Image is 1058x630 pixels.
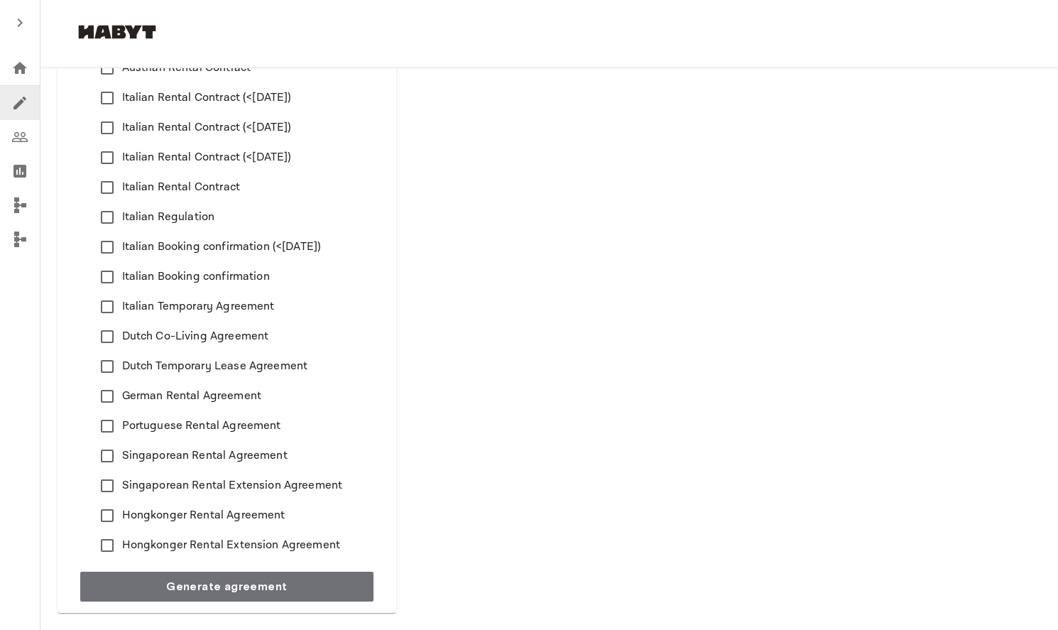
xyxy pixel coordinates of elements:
span: Singaporean Rental Agreement [122,447,288,465]
span: Italian Rental Contract (<[DATE]) [122,89,292,107]
span: Portuguese Rental Agreement [122,418,281,435]
span: Italian Regulation [122,209,215,226]
span: Singaporean Rental Extension Agreement [122,477,343,494]
span: Hongkonger Rental Extension Agreement [122,537,341,554]
span: Italian Rental Contract [122,179,240,196]
span: Italian Booking confirmation (<[DATE]) [122,239,322,256]
span: Italian Temporary Agreement [122,298,275,315]
span: German Rental Agreement [122,388,261,405]
span: Italian Rental Contract (<[DATE]) [122,149,292,166]
span: Dutch Temporary Lease Agreement [122,358,308,375]
span: Austrian Rental Contract [122,60,251,77]
span: Italian Rental Contract (<[DATE]) [122,119,292,136]
span: Dutch Co-Living Agreement [122,328,269,345]
span: Italian Booking confirmation [122,268,270,286]
span: Hongkonger Rental Agreement [122,507,285,524]
img: Habyt [75,25,160,39]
